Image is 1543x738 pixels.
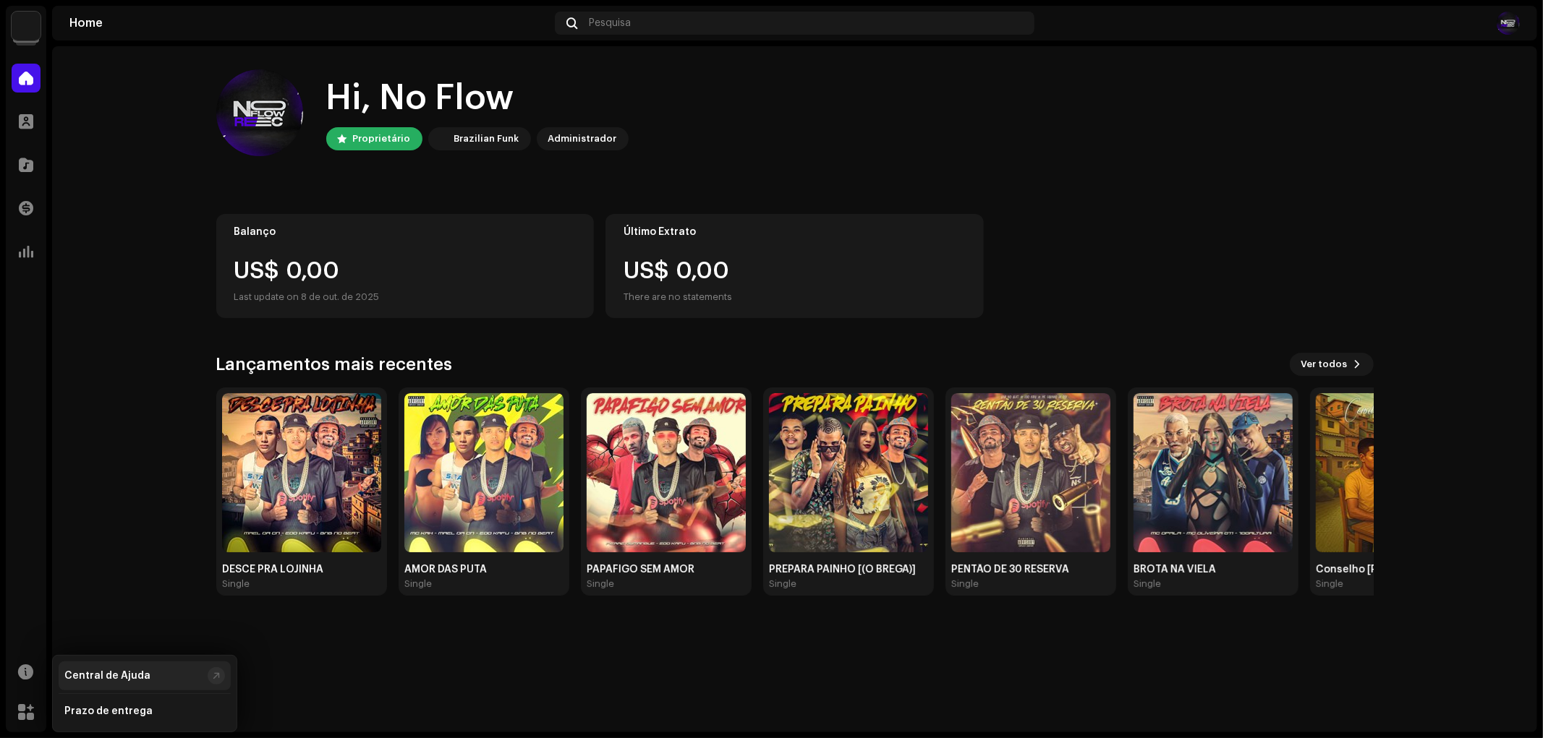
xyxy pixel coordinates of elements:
[12,12,41,40] img: 71bf27a5-dd94-4d93-852c-61362381b7db
[404,578,432,590] div: Single
[589,17,631,29] span: Pesquisa
[587,578,614,590] div: Single
[69,17,549,29] div: Home
[1290,353,1374,376] button: Ver todos
[222,578,250,590] div: Single
[1301,350,1348,379] span: Ver todos
[234,226,577,238] div: Balanço
[64,705,153,717] div: Prazo de entrega
[216,353,453,376] h3: Lançamentos mais recentes
[326,75,629,121] div: Hi, No Flow
[404,393,564,552] img: ca3aa333-1121-4eeb-994e-f36222acb746
[222,564,381,575] div: DESCE PRA LOJINHA
[59,661,231,690] re-m-nav-item: Central de Ajuda
[769,564,928,575] div: PREPARA PAINHO [(O BREGA)]
[951,578,979,590] div: Single
[64,670,150,682] div: Central de Ajuda
[234,288,577,306] div: Last update on 8 de out. de 2025
[1316,578,1343,590] div: Single
[548,130,617,147] div: Administrador
[1497,12,1520,35] img: 193ae7c8-a137-44a2-acfb-221aef5f7436
[587,564,746,575] div: PAPAFIGO SEM AMOR
[216,214,595,318] re-o-card-value: Balanço
[951,564,1110,575] div: PENTÃO DE 30 RESERVA
[353,130,411,147] div: Proprietário
[1316,564,1475,575] div: Conselho [PERSON_NAME]
[454,130,519,147] div: Brazilian Funk
[59,697,231,726] re-m-nav-item: Prazo de entrega
[769,578,796,590] div: Single
[951,393,1110,552] img: 8d6fbd46-2127-42d8-aba0-069c1ab23766
[605,214,984,318] re-o-card-value: Último Extrato
[769,393,928,552] img: efb323a4-e5bf-4a12-9ab0-188d6881d429
[222,393,381,552] img: aae58bda-9821-43d2-9b28-a10558ccd3a9
[404,564,564,575] div: AMOR DAS PUTA
[1134,578,1161,590] div: Single
[1134,564,1293,575] div: BROTA NA VIELA
[587,393,746,552] img: 19c14c90-2a96-419f-9b2b-8f336825411c
[624,226,966,238] div: Último Extrato
[216,69,303,156] img: 193ae7c8-a137-44a2-acfb-221aef5f7436
[431,130,449,147] img: 71bf27a5-dd94-4d93-852c-61362381b7db
[624,288,732,306] div: There are no statements
[1134,393,1293,552] img: e8e3c5b2-6771-4caf-b52f-b1485cd650e3
[1316,393,1475,552] img: 1d9f7eba-31c1-4979-adf5-ca9ca960c014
